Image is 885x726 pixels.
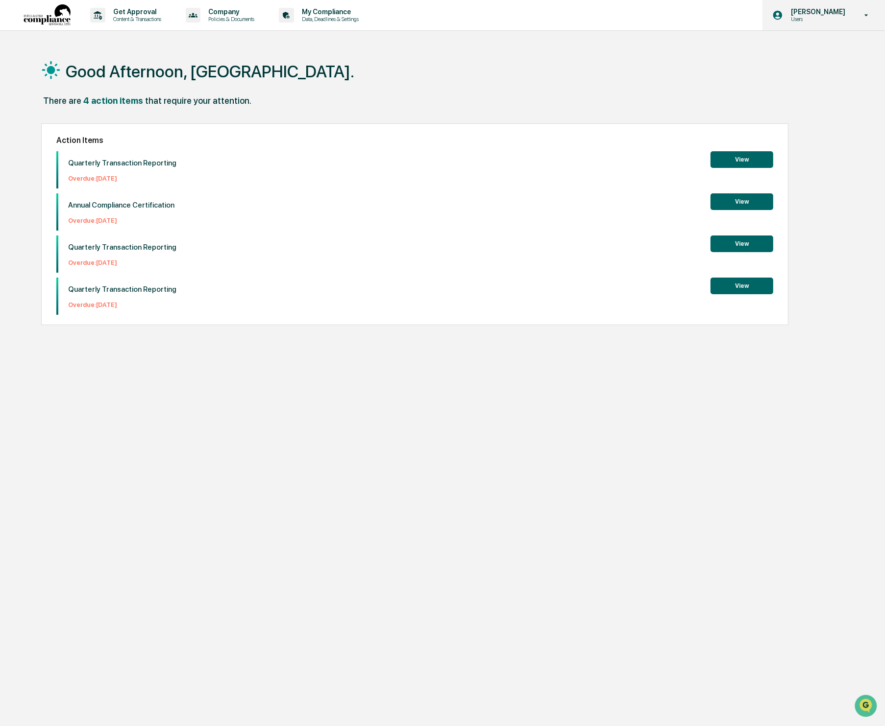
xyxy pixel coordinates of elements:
div: Start new chat [33,75,161,85]
a: 🖐️Preclearance [6,119,67,137]
img: logo [24,4,71,26]
p: Policies & Documents [200,16,259,23]
a: View [711,238,773,248]
a: View [711,154,773,164]
p: [PERSON_NAME] [783,8,850,16]
p: My Compliance [294,8,364,16]
p: Quarterly Transaction Reporting [68,285,176,294]
h1: Good Afternoon, [GEOGRAPHIC_DATA]. [66,62,354,81]
a: View [711,281,773,290]
p: Quarterly Transaction Reporting [68,243,176,252]
button: Start new chat [167,78,178,90]
p: Overdue: [DATE] [68,217,174,224]
a: 🔎Data Lookup [6,138,66,156]
span: Preclearance [20,123,63,133]
p: How can we help? [10,21,178,36]
div: 🔎 [10,143,18,151]
input: Clear [25,45,162,55]
div: that require your attention. [145,95,251,106]
span: Pylon [98,166,119,173]
p: Overdue: [DATE] [68,175,176,182]
p: Quarterly Transaction Reporting [68,159,176,167]
button: View [711,151,773,168]
button: View [711,235,773,252]
span: Data Lookup [20,142,62,152]
p: Content & Transactions [105,16,166,23]
p: Data, Deadlines & Settings [294,16,364,23]
div: There are [43,95,81,106]
div: 4 action items [83,95,143,106]
h2: Action Items [56,136,773,145]
iframe: Open customer support [854,694,880,720]
p: Overdue: [DATE] [68,259,176,266]
p: Company [200,8,259,16]
img: 1746055101610-c473b297-6a78-478c-a979-82029cc54cd1 [10,75,27,93]
p: Overdue: [DATE] [68,301,176,308]
span: Attestations [81,123,122,133]
a: Powered byPylon [69,165,119,173]
p: Users [783,16,850,23]
a: View [711,196,773,206]
div: 🖐️ [10,124,18,132]
div: We're available if you need us! [33,85,124,93]
p: Get Approval [105,8,166,16]
p: Annual Compliance Certification [68,201,174,210]
button: View [711,278,773,294]
div: 🗄️ [71,124,79,132]
button: View [711,193,773,210]
a: 🗄️Attestations [67,119,125,137]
